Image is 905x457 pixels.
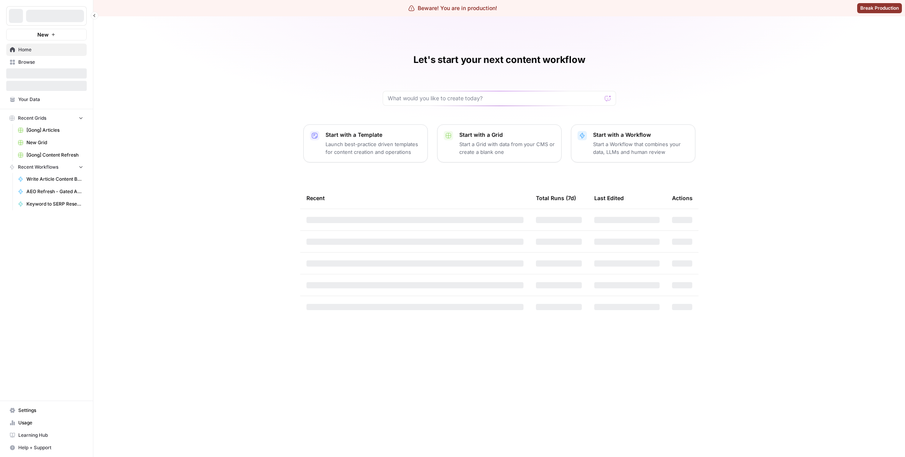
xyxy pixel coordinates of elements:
[306,187,523,209] div: Recent
[14,185,87,198] a: AEO Refresh - Gated Asset LPs
[26,201,83,208] span: Keyword to SERP Research
[6,56,87,68] a: Browse
[14,136,87,149] a: New Grid
[18,59,83,66] span: Browse
[326,131,421,139] p: Start with a Template
[18,164,58,171] span: Recent Workflows
[6,161,87,173] button: Recent Workflows
[303,124,428,162] button: Start with a TemplateLaunch best-practice driven templates for content creation and operations
[14,198,87,210] a: Keyword to SERP Research
[6,44,87,56] a: Home
[26,127,83,134] span: [Gong] Articles
[594,187,624,209] div: Last Edited
[26,176,83,183] span: Write Article Content Brief
[26,188,83,195] span: AEO Refresh - Gated Asset LPs
[26,152,83,159] span: [Gong] Content Refresh
[37,31,49,38] span: New
[18,115,46,122] span: Recent Grids
[18,46,83,53] span: Home
[6,93,87,106] a: Your Data
[14,173,87,185] a: Write Article Content Brief
[6,112,87,124] button: Recent Grids
[6,441,87,454] button: Help + Support
[6,417,87,429] a: Usage
[6,29,87,40] button: New
[388,94,602,102] input: What would you like to create today?
[6,429,87,441] a: Learning Hub
[413,54,585,66] h1: Let's start your next content workflow
[14,124,87,136] a: [Gong] Articles
[571,124,695,162] button: Start with a WorkflowStart a Workflow that combines your data, LLMs and human review
[14,149,87,161] a: [Gong] Content Refresh
[437,124,562,162] button: Start with a GridStart a Grid with data from your CMS or create a blank one
[18,419,83,426] span: Usage
[6,404,87,417] a: Settings
[860,5,899,12] span: Break Production
[18,407,83,414] span: Settings
[18,96,83,103] span: Your Data
[593,140,689,156] p: Start a Workflow that combines your data, LLMs and human review
[459,131,555,139] p: Start with a Grid
[536,187,576,209] div: Total Runs (7d)
[408,4,497,12] div: Beware! You are in production!
[18,432,83,439] span: Learning Hub
[459,140,555,156] p: Start a Grid with data from your CMS or create a blank one
[672,187,693,209] div: Actions
[18,444,83,451] span: Help + Support
[26,139,83,146] span: New Grid
[326,140,421,156] p: Launch best-practice driven templates for content creation and operations
[593,131,689,139] p: Start with a Workflow
[857,3,902,13] button: Break Production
